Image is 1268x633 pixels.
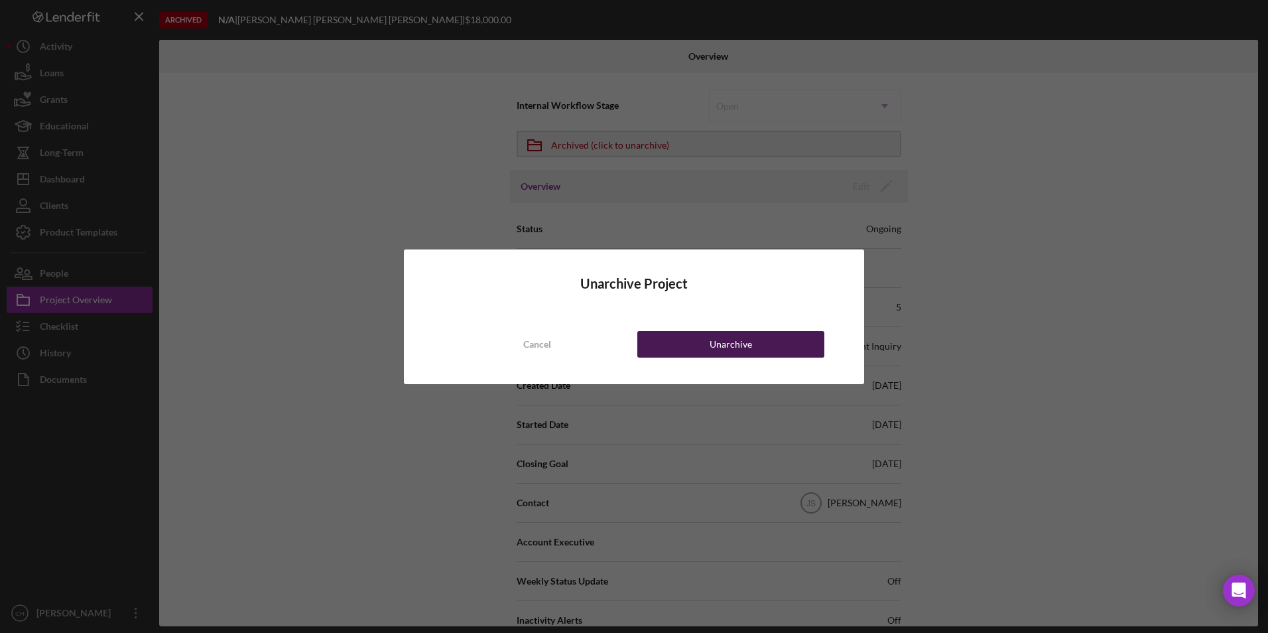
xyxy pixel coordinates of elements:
div: Open Intercom Messenger [1223,575,1255,606]
button: Cancel [444,331,631,358]
button: Unarchive [637,331,824,358]
div: Unarchive [710,331,752,358]
div: Cancel [523,331,551,358]
h4: Unarchive Project [444,276,824,291]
